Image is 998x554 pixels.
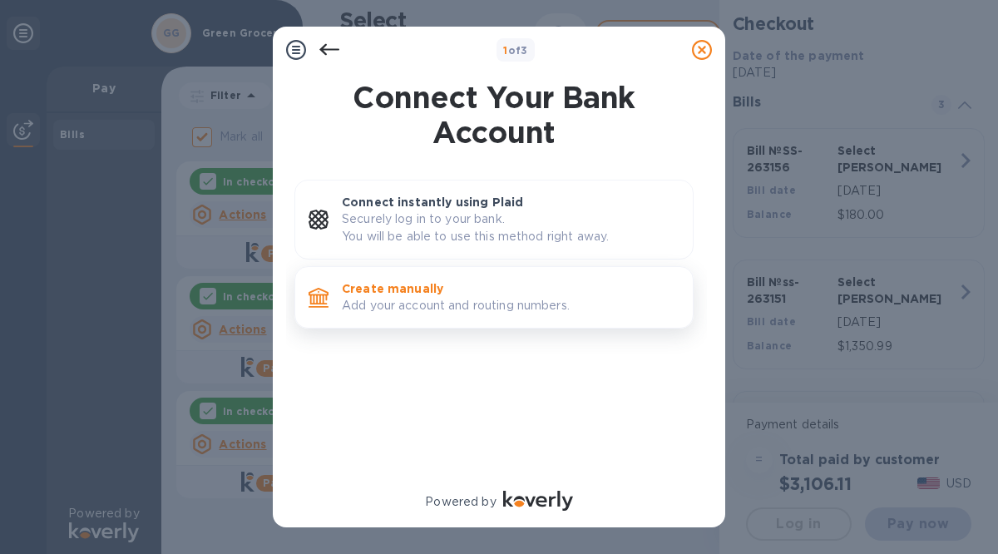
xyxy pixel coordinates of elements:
p: Add your account and routing numbers. [342,297,679,314]
span: 1 [503,44,507,57]
p: Create manually [342,280,679,297]
h1: Connect Your Bank Account [288,80,700,150]
p: Powered by [425,493,496,511]
p: Connect instantly using Plaid [342,194,679,210]
img: Logo [503,491,573,511]
b: of 3 [503,44,528,57]
p: Securely log in to your bank. You will be able to use this method right away. [342,210,679,245]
